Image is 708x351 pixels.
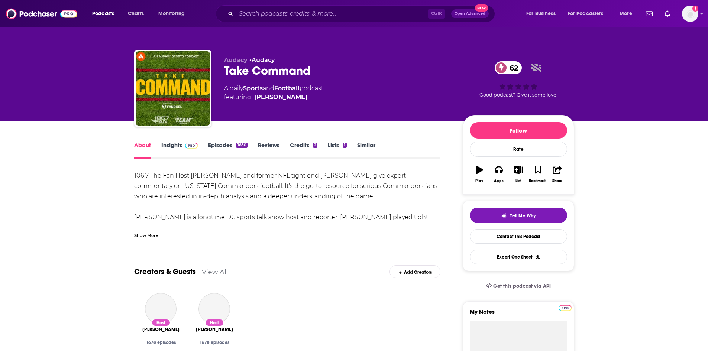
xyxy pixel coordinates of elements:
a: Pro website [559,304,572,311]
img: tell me why sparkle [501,213,507,219]
a: View All [202,268,228,276]
img: Take Command [136,51,210,126]
button: List [508,161,528,188]
a: Football [274,85,300,92]
span: For Podcasters [568,9,604,19]
a: Credits2 [290,142,317,159]
div: 1678 episodes [140,340,182,345]
div: 1678 episodes [194,340,235,345]
div: Rate [470,142,567,157]
a: InsightsPodchaser Pro [161,142,198,159]
button: Apps [489,161,508,188]
a: Logan Paulsen [198,293,230,325]
button: open menu [614,8,641,20]
a: Lists1 [328,142,346,159]
div: Play [475,179,483,183]
img: Podchaser Pro [185,143,198,149]
a: Craig Hoffman [254,93,307,102]
div: 2 [313,143,317,148]
button: Play [470,161,489,188]
a: Craig Hoffman [142,326,180,332]
a: 62 [495,61,522,74]
div: Bookmark [529,179,546,183]
span: Charts [128,9,144,19]
span: [PERSON_NAME] [196,326,233,332]
span: and [263,85,274,92]
div: 62Good podcast? Give it some love! [463,56,574,103]
a: Charts [123,8,148,20]
span: Monitoring [158,9,185,19]
div: Add Creators [389,265,440,278]
div: A daily podcast [224,84,323,102]
a: Contact This Podcast [470,229,567,244]
button: tell me why sparkleTell Me Why [470,208,567,223]
div: Host [151,319,171,326]
span: featuring [224,93,323,102]
div: 106.7 The Fan Host [PERSON_NAME] and former NFL tight end [PERSON_NAME] give expert commentary on... [134,170,441,233]
button: Show profile menu [682,6,698,22]
a: Sports [243,85,263,92]
button: open menu [87,8,124,20]
a: Show notifications dropdown [662,7,673,20]
input: Search podcasts, credits, & more... [236,8,428,20]
span: 62 [502,61,522,74]
button: Open AdvancedNew [451,9,489,18]
span: Podcasts [92,9,114,19]
button: Follow [470,122,567,139]
img: User Profile [682,6,698,22]
button: open menu [521,8,565,20]
span: Get this podcast via API [493,283,551,289]
a: Show notifications dropdown [643,7,656,20]
a: Episodes1680 [208,142,247,159]
a: Creators & Guests [134,267,196,276]
div: 1680 [236,143,247,148]
button: open menu [563,8,614,20]
a: Reviews [258,142,279,159]
button: open menu [153,8,194,20]
a: About [134,142,151,159]
span: Tell Me Why [510,213,536,219]
a: Audacy [252,56,275,64]
label: My Notes [470,308,567,321]
span: Audacy [224,56,248,64]
a: Similar [357,142,375,159]
a: Logan Paulsen [196,326,233,332]
a: Get this podcast via API [480,277,557,295]
div: Host [205,319,224,326]
button: Export One-Sheet [470,250,567,264]
span: • [249,56,275,64]
svg: Add a profile image [692,6,698,12]
span: Open Advanced [455,12,485,16]
div: Apps [494,179,504,183]
img: Podchaser - Follow, Share and Rate Podcasts [6,7,77,21]
a: Craig Hoffman [145,293,177,325]
span: New [475,4,488,12]
span: Logged in as megcassidy [682,6,698,22]
span: For Business [526,9,556,19]
button: Bookmark [528,161,547,188]
div: Search podcasts, credits, & more... [223,5,502,22]
div: 1 [343,143,346,148]
img: Podchaser Pro [559,305,572,311]
div: Share [552,179,562,183]
span: [PERSON_NAME] [142,326,180,332]
div: List [515,179,521,183]
span: Good podcast? Give it some love! [479,92,557,98]
span: Ctrl K [428,9,445,19]
button: Share [547,161,567,188]
span: More [620,9,632,19]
